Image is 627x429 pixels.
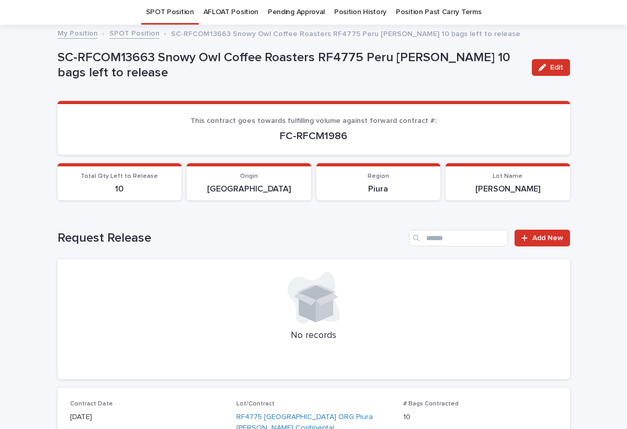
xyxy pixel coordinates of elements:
[70,330,557,342] p: No records
[190,117,437,125] span: This contract goes towards fulfilling volume against forward contract #:
[236,401,275,407] span: Lot/Contract
[109,27,159,39] a: SPOT Position
[64,184,176,194] p: 10
[368,173,389,179] span: Region
[403,412,557,423] p: 10
[550,64,563,71] span: Edit
[532,234,563,242] span: Add New
[70,130,557,142] p: FC-RFCM1986
[81,173,158,179] span: Total Qty Left to Release
[171,27,520,39] p: SC-RFCOM13663 Snowy Owl Coffee Roasters RF4775 Peru [PERSON_NAME] 10 bags left to release
[193,184,305,194] p: [GEOGRAPHIC_DATA]
[323,184,435,194] p: Piura
[70,412,224,423] p: [DATE]
[70,401,113,407] span: Contract Date
[493,173,522,179] span: Lot Name
[58,231,405,246] h1: Request Release
[409,230,508,246] input: Search
[58,27,98,39] a: My Position
[58,50,523,81] p: SC-RFCOM13663 Snowy Owl Coffee Roasters RF4775 Peru [PERSON_NAME] 10 bags left to release
[240,173,258,179] span: Origin
[403,401,459,407] span: # Bags Contracted
[532,59,570,76] button: Edit
[515,230,569,246] a: Add New
[452,184,564,194] p: [PERSON_NAME]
